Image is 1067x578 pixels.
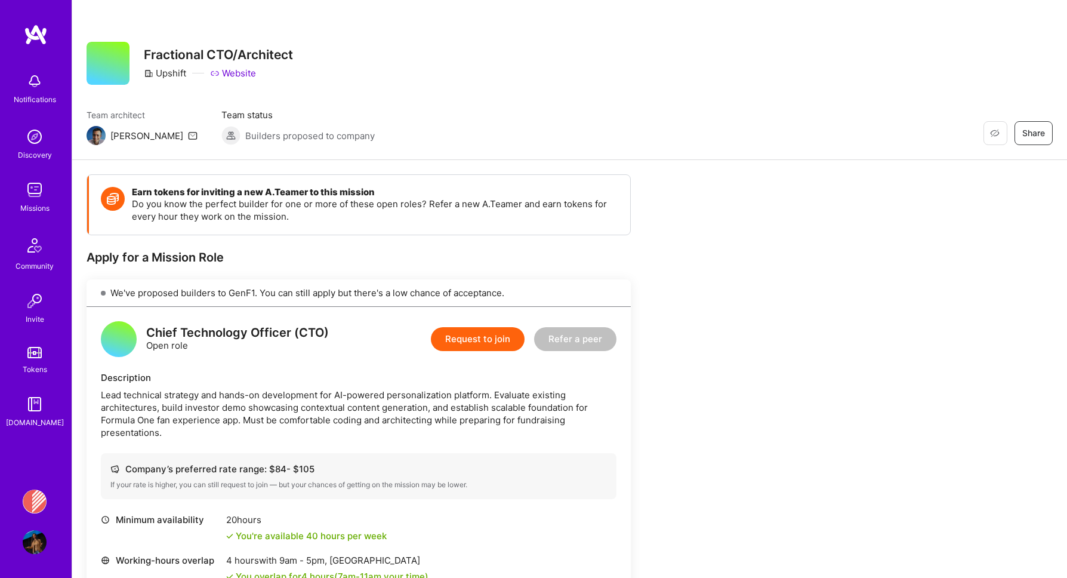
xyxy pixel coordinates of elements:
[23,69,47,93] img: bell
[23,392,47,416] img: guide book
[144,69,153,78] i: icon CompanyGray
[144,47,293,62] h3: Fractional CTO/Architect
[6,416,64,429] div: [DOMAIN_NAME]
[23,530,47,554] img: User Avatar
[101,556,110,565] i: icon World
[101,371,616,384] div: Description
[101,554,220,567] div: Working-hours overlap
[226,554,428,567] div: 4 hours with [GEOGRAPHIC_DATA]
[146,327,329,352] div: Open role
[990,128,1000,138] i: icon EyeClosed
[24,24,48,45] img: logo
[221,109,375,121] span: Team status
[20,530,50,554] a: User Avatar
[431,327,525,351] button: Request to join
[1022,127,1045,139] span: Share
[87,250,631,265] div: Apply for a Mission Role
[20,202,50,214] div: Missions
[23,178,47,202] img: teamwork
[226,533,233,540] i: icon Check
[26,313,44,325] div: Invite
[534,327,616,351] button: Refer a peer
[210,67,256,79] a: Website
[144,67,186,79] div: Upshift
[23,363,47,376] div: Tokens
[20,490,50,514] a: Banjo Health: AI Coding Tools Enablement Workshop
[87,279,631,307] div: We've proposed builders to GenF1. You can still apply but there's a low chance of acceptance.
[188,131,198,140] i: icon Mail
[101,187,125,211] img: Token icon
[110,480,607,490] div: If your rate is higher, you can still request to join — but your chances of getting on the missio...
[14,93,56,106] div: Notifications
[18,149,52,161] div: Discovery
[132,187,618,198] h4: Earn tokens for inviting a new A.Teamer to this mission
[110,463,607,475] div: Company’s preferred rate range: $ 84 - $ 105
[23,289,47,313] img: Invite
[87,109,198,121] span: Team architect
[245,130,375,142] span: Builders proposed to company
[1014,121,1053,145] button: Share
[226,530,387,542] div: You're available 40 hours per week
[87,126,106,145] img: Team Architect
[110,465,119,474] i: icon Cash
[101,389,616,439] div: Lead technical strategy and hands-on development for AI-powered personalization platform. Evaluat...
[20,231,49,260] img: Community
[101,515,110,524] i: icon Clock
[27,347,42,358] img: tokens
[221,126,240,145] img: Builders proposed to company
[146,327,329,339] div: Chief Technology Officer (CTO)
[23,490,47,514] img: Banjo Health: AI Coding Tools Enablement Workshop
[110,130,183,142] div: [PERSON_NAME]
[226,514,387,526] div: 20 hours
[132,198,618,223] p: Do you know the perfect builder for one or more of these open roles? Refer a new A.Teamer and ear...
[23,125,47,149] img: discovery
[277,555,329,566] span: 9am - 5pm ,
[16,260,54,272] div: Community
[101,514,220,526] div: Minimum availability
